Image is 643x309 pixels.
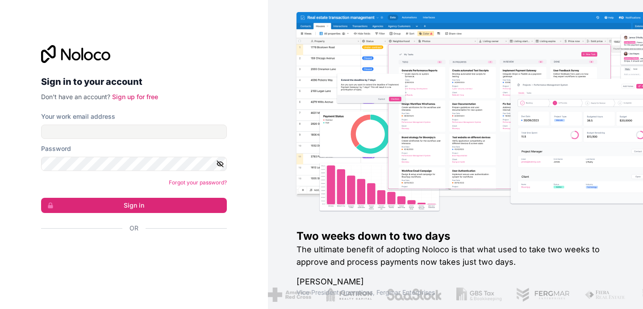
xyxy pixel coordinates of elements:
[296,243,614,268] h2: The ultimate benefit of adopting Noloco is that what used to take two weeks to approve and proces...
[41,125,227,139] input: Email address
[41,157,227,171] input: Password
[129,224,138,233] span: Or
[41,93,110,100] span: Don't have an account?
[112,93,158,100] a: Sign up for free
[41,112,115,121] label: Your work email address
[296,288,614,297] h1: Vice President Operations , Fergmar Enterprises
[41,198,227,213] button: Sign in
[296,276,614,288] h1: [PERSON_NAME]
[169,179,227,186] a: Forgot your password?
[268,288,311,302] img: /assets/american-red-cross-BAupjrZR.png
[296,229,614,243] h1: Two weeks down to two days
[41,144,71,153] label: Password
[41,74,227,90] h2: Sign in to your account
